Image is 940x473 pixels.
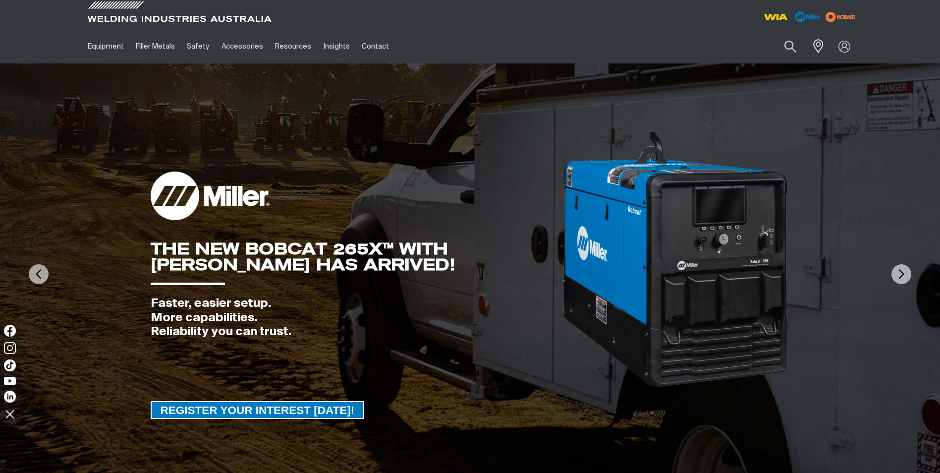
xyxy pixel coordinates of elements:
[29,264,49,284] img: PrevArrow
[82,29,130,63] a: Equipment
[151,241,562,273] div: THE NEW BOBCAT 265X™ WITH [PERSON_NAME] HAS ARRIVED!
[4,359,16,371] img: TikTok
[891,264,911,284] img: NextArrow
[761,35,807,58] input: Product name or item number...
[82,29,664,63] nav: Main
[4,377,16,385] img: YouTube
[356,29,395,63] a: Contact
[1,406,18,422] img: hide socials
[269,29,317,63] a: Resources
[151,401,365,419] a: REGISTER YOUR INTEREST TODAY!
[151,296,562,339] div: Faster, easier setup. More capabilities. Reliability you can trust.
[4,325,16,337] img: Facebook
[823,9,859,24] img: miller
[4,391,16,403] img: LinkedIn
[774,35,807,58] button: Search products
[152,401,364,419] span: REGISTER YOUR INTEREST [DATE]!
[130,29,181,63] a: Filler Metals
[4,342,16,354] img: Instagram
[317,29,355,63] a: Insights
[181,29,215,63] a: Safety
[216,29,269,63] a: Accessories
